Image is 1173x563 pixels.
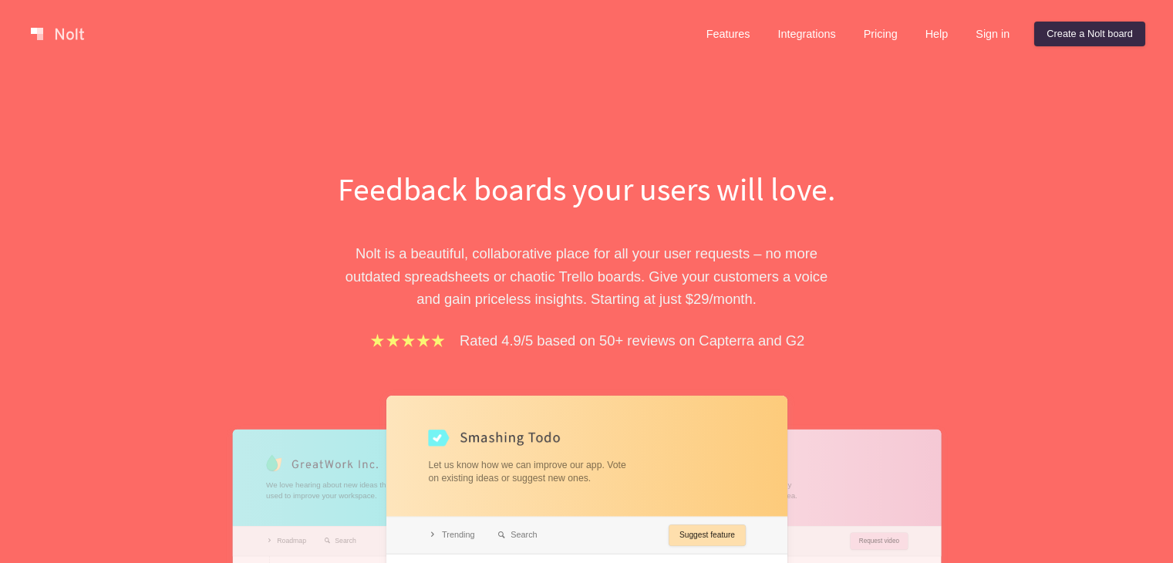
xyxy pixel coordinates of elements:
a: Create a Nolt board [1034,22,1145,46]
img: stars.b067e34983.png [369,332,447,349]
a: Features [694,22,763,46]
p: Nolt is a beautiful, collaborative place for all your user requests – no more outdated spreadshee... [321,242,853,310]
a: Help [913,22,961,46]
h1: Feedback boards your users will love. [321,167,853,211]
p: Rated 4.9/5 based on 50+ reviews on Capterra and G2 [460,329,804,352]
a: Pricing [851,22,910,46]
a: Sign in [963,22,1022,46]
a: Integrations [765,22,848,46]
